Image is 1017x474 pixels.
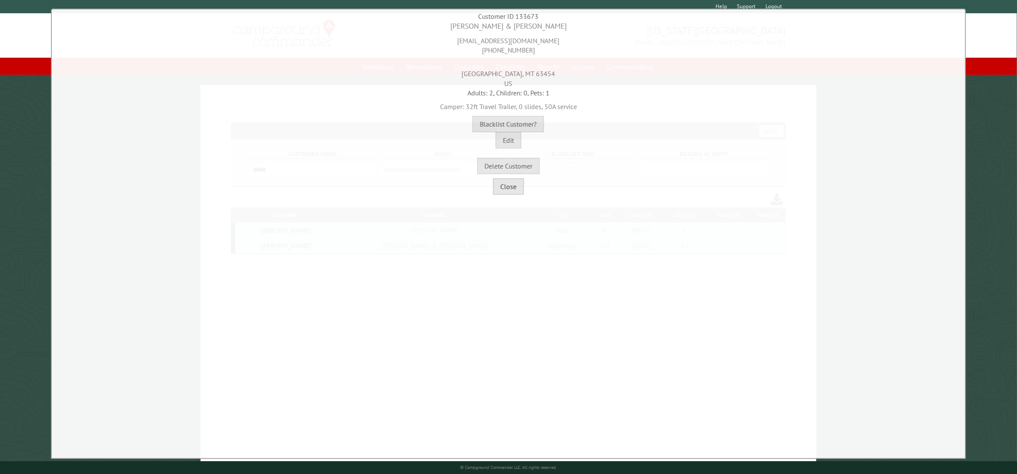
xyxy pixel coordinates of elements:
button: Edit [496,132,521,148]
div: Customer ID 133673 [54,12,963,21]
button: Close [493,178,524,195]
div: Adults: 2, Children: 0, Pets: 1 [54,88,963,98]
div: [EMAIL_ADDRESS][DOMAIN_NAME] [PHONE_NUMBER] [54,32,963,55]
div: Camper: 32ft Travel Trailer, 0 slides, 50A service [54,98,963,111]
button: Blacklist Customer? [473,116,544,132]
div: [GEOGRAPHIC_DATA], MT 63454 US [54,55,963,88]
button: Delete Customer [477,158,540,174]
small: © Campground Commander LLC. All rights reserved. [460,465,557,470]
div: [PERSON_NAME] & [PERSON_NAME] [54,21,963,32]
